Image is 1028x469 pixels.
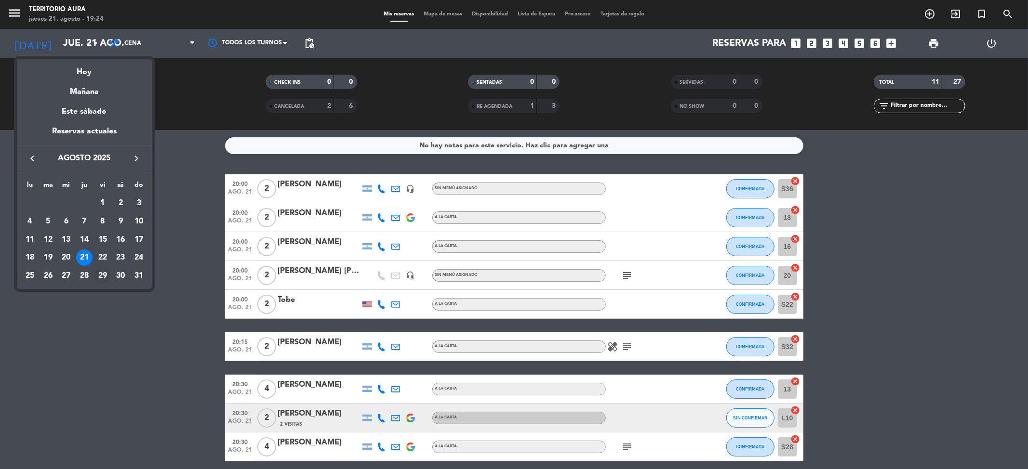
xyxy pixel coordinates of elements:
[112,249,129,266] div: 23
[22,232,38,248] div: 11
[17,125,152,145] div: Reservas actuales
[40,213,56,230] div: 5
[112,212,130,231] td: 9 de agosto de 2025
[39,212,57,231] td: 5 de agosto de 2025
[21,267,39,285] td: 25 de agosto de 2025
[112,268,129,284] div: 30
[75,248,93,267] td: 21 de agosto de 2025
[21,248,39,267] td: 18 de agosto de 2025
[128,152,145,165] button: keyboard_arrow_right
[57,180,75,195] th: miércoles
[40,268,56,284] div: 26
[131,213,147,230] div: 10
[22,268,38,284] div: 25
[75,231,93,249] td: 14 de agosto de 2025
[112,195,129,211] div: 2
[22,213,38,230] div: 4
[93,248,112,267] td: 22 de agosto de 2025
[76,249,93,266] div: 21
[17,98,152,125] div: Este sábado
[130,231,148,249] td: 17 de agosto de 2025
[112,248,130,267] td: 23 de agosto de 2025
[130,267,148,285] td: 31 de agosto de 2025
[75,212,93,231] td: 7 de agosto de 2025
[130,180,148,195] th: domingo
[57,248,75,267] td: 20 de agosto de 2025
[131,268,147,284] div: 31
[58,268,74,284] div: 27
[130,212,148,231] td: 10 de agosto de 2025
[130,194,148,212] td: 3 de agosto de 2025
[112,180,130,195] th: sábado
[131,232,147,248] div: 17
[21,231,39,249] td: 11 de agosto de 2025
[57,267,75,285] td: 27 de agosto de 2025
[75,180,93,195] th: jueves
[41,152,128,165] span: agosto 2025
[76,213,93,230] div: 7
[131,195,147,211] div: 3
[93,231,112,249] td: 15 de agosto de 2025
[112,213,129,230] div: 9
[58,232,74,248] div: 13
[39,267,57,285] td: 26 de agosto de 2025
[21,212,39,231] td: 4 de agosto de 2025
[76,232,93,248] div: 14
[94,249,111,266] div: 22
[94,213,111,230] div: 8
[93,212,112,231] td: 8 de agosto de 2025
[131,153,142,164] i: keyboard_arrow_right
[21,180,39,195] th: lunes
[17,78,152,98] div: Mañana
[94,268,111,284] div: 29
[93,180,112,195] th: viernes
[112,232,129,248] div: 16
[39,231,57,249] td: 12 de agosto de 2025
[17,59,152,78] div: Hoy
[112,267,130,285] td: 30 de agosto de 2025
[40,232,56,248] div: 12
[112,194,130,212] td: 2 de agosto de 2025
[58,249,74,266] div: 20
[57,231,75,249] td: 13 de agosto de 2025
[58,213,74,230] div: 6
[39,180,57,195] th: martes
[39,248,57,267] td: 19 de agosto de 2025
[27,153,38,164] i: keyboard_arrow_left
[76,268,93,284] div: 28
[93,267,112,285] td: 29 de agosto de 2025
[40,249,56,266] div: 19
[57,212,75,231] td: 6 de agosto de 2025
[22,249,38,266] div: 18
[94,195,111,211] div: 1
[93,194,112,212] td: 1 de agosto de 2025
[94,232,111,248] div: 15
[24,152,41,165] button: keyboard_arrow_left
[131,249,147,266] div: 24
[130,248,148,267] td: 24 de agosto de 2025
[75,267,93,285] td: 28 de agosto de 2025
[112,231,130,249] td: 16 de agosto de 2025
[21,194,93,212] td: AGO.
